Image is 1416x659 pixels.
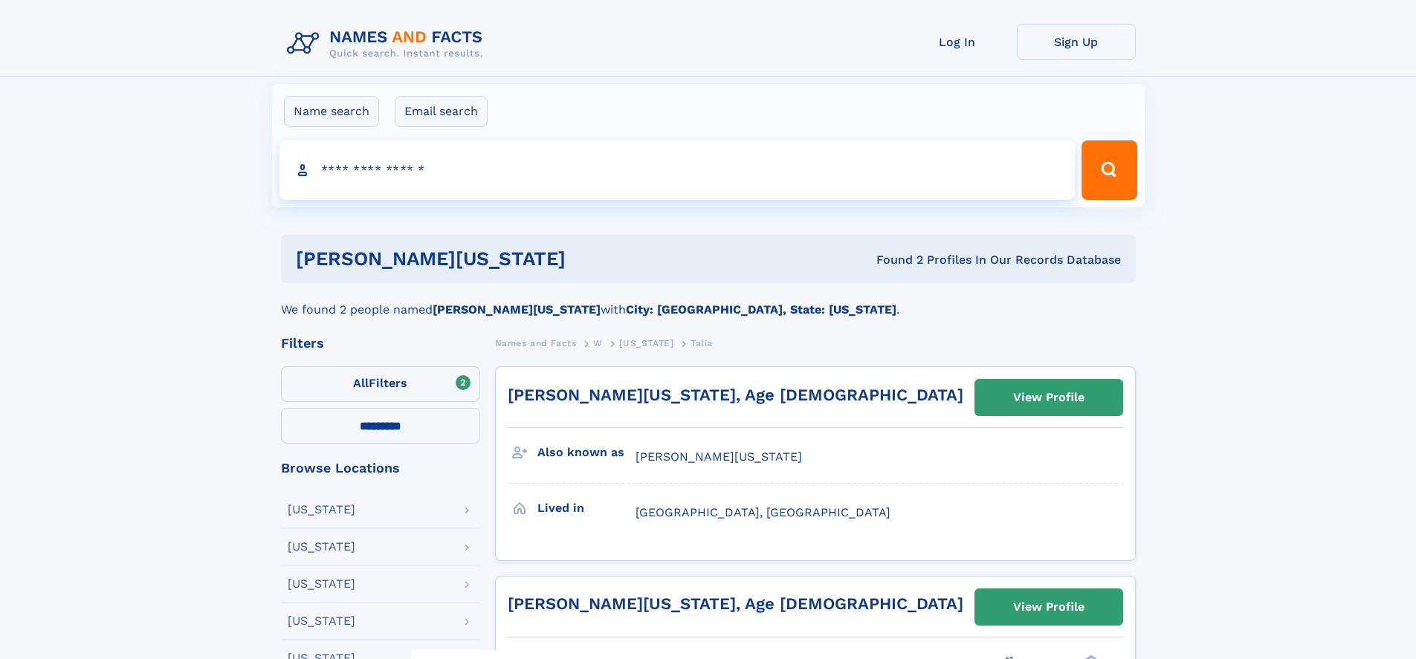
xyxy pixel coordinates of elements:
label: Filters [281,366,480,402]
h1: [PERSON_NAME][US_STATE] [296,250,721,268]
div: [US_STATE] [288,615,355,627]
a: [US_STATE] [619,334,673,352]
label: Name search [284,96,379,127]
div: View Profile [1013,590,1084,624]
div: [US_STATE] [288,541,355,553]
a: Log In [898,24,1017,60]
div: Browse Locations [281,461,480,475]
span: All [353,376,369,390]
h3: Also known as [537,440,636,465]
div: Found 2 Profiles In Our Records Database [721,252,1121,268]
a: View Profile [975,380,1122,415]
label: Email search [395,96,488,127]
a: Sign Up [1017,24,1136,60]
b: [PERSON_NAME][US_STATE] [433,302,601,316]
div: View Profile [1013,380,1084,415]
img: Logo Names and Facts [281,24,495,64]
b: City: [GEOGRAPHIC_DATA], State: [US_STATE] [626,302,896,316]
button: Search Button [1082,140,1137,200]
a: [PERSON_NAME][US_STATE], Age [DEMOGRAPHIC_DATA] [508,386,963,404]
input: search input [279,140,1076,200]
span: Talia [691,338,713,348]
span: [US_STATE] [619,338,673,348]
a: [PERSON_NAME][US_STATE], Age [DEMOGRAPHIC_DATA] [508,594,963,613]
div: [US_STATE] [288,504,355,516]
a: View Profile [975,589,1122,625]
span: [PERSON_NAME][US_STATE] [636,449,802,464]
h3: Lived in [537,496,636,521]
div: We found 2 people named with . [281,283,1136,319]
a: Names and Facts [495,334,577,352]
span: [GEOGRAPHIC_DATA], [GEOGRAPHIC_DATA] [636,505,890,519]
a: W [593,334,603,352]
div: [US_STATE] [288,578,355,590]
div: Filters [281,337,480,350]
span: W [593,338,603,348]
